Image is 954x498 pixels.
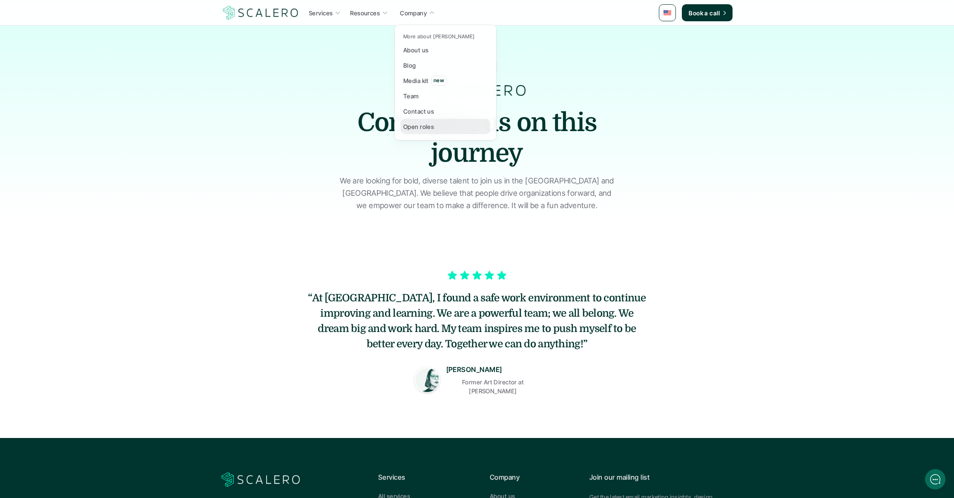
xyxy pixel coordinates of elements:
p: More about [PERSON_NAME] [403,34,475,40]
iframe: gist-messenger-bubble-iframe [925,469,945,489]
span: We run on Gist [71,298,108,303]
p: Services [309,9,333,17]
p: Former Art Director at [PERSON_NAME] [446,378,540,395]
a: Team [401,88,490,103]
img: Scalero company logo [221,5,300,21]
a: Media kitnew [401,73,490,88]
a: Blog [401,57,490,73]
p: Team [403,92,419,100]
p: Media kit [403,76,429,85]
a: About us [401,42,490,57]
h5: “At [GEOGRAPHIC_DATA], I found a safe work environment to continue improving and learning. We are... [307,290,647,352]
span: New conversation [55,118,102,125]
p: Join our mailing list [589,472,733,483]
p: Company [490,472,576,483]
p: About us [403,46,428,54]
p: Resources [350,9,380,17]
button: New conversation [13,113,157,130]
a: Scalero company logo [221,5,300,20]
img: Scalero company logo for dark backgrounds [221,472,300,488]
p: [PERSON_NAME] [446,364,502,375]
p: Blog [403,61,416,70]
h2: Let us know if we can help with lifecycle marketing. [13,57,158,97]
p: Contact us [403,107,434,116]
p: Company [400,9,427,17]
a: Open roles [401,119,490,134]
h1: Come join us on this journey [349,107,605,169]
p: We are looking for bold, diverse talent to join us in the [GEOGRAPHIC_DATA] and [GEOGRAPHIC_DATA]... [339,175,615,212]
p: Open roles [403,122,434,131]
p: new [434,77,444,83]
p: Book a call [689,9,720,17]
a: Contact us [401,103,490,119]
p: Services [378,472,464,483]
h1: Hi! Welcome to [GEOGRAPHIC_DATA]. [13,41,158,55]
a: Book a call [682,4,733,21]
